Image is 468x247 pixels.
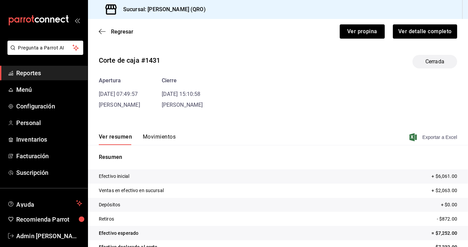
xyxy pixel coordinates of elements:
[99,173,129,180] p: Efectivo inicial
[162,102,203,108] span: [PERSON_NAME]
[16,68,82,78] span: Reportes
[99,201,120,208] p: Depósitos
[99,77,140,85] div: Apertura
[5,49,83,56] a: Pregunta a Parrot AI
[99,215,114,223] p: Retiros
[16,231,82,241] span: Admin [PERSON_NAME]
[16,168,82,177] span: Suscripción
[16,199,73,207] span: Ayuda
[7,41,83,55] button: Pregunta a Parrot AI
[16,215,82,224] span: Recomienda Parrot
[411,133,457,141] button: Exportar a Excel
[393,24,457,39] button: Ver detalle completo
[16,118,82,127] span: Personal
[162,77,203,85] div: Cierre
[99,55,160,65] div: Corte de caja #1431
[432,173,457,180] p: + $6,061.00
[432,187,457,194] p: + $2,063.00
[99,28,133,35] button: Regresar
[441,201,457,208] p: + $0.00
[432,230,457,237] p: = $7,252.00
[16,85,82,94] span: Menú
[118,5,206,14] h3: Sucursal: [PERSON_NAME] (QRO)
[99,230,138,237] p: Efectivo esperado
[18,44,73,52] span: Pregunta a Parrot AI
[111,28,133,35] span: Regresar
[340,24,385,39] button: Ver propina
[99,133,132,145] button: Ver resumen
[16,135,82,144] span: Inventarios
[162,91,201,97] time: [DATE] 15:10:58
[99,91,138,97] time: [DATE] 07:49:57
[16,151,82,161] span: Facturación
[99,102,140,108] span: [PERSON_NAME]
[143,133,176,145] button: Movimientos
[16,102,82,111] span: Configuración
[421,58,448,66] span: Cerrada
[99,187,164,194] p: Ventas en efectivo en sucursal
[74,18,80,23] button: open_drawer_menu
[99,153,457,161] p: Resumen
[437,215,457,223] p: - $872.00
[99,133,176,145] div: navigation tabs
